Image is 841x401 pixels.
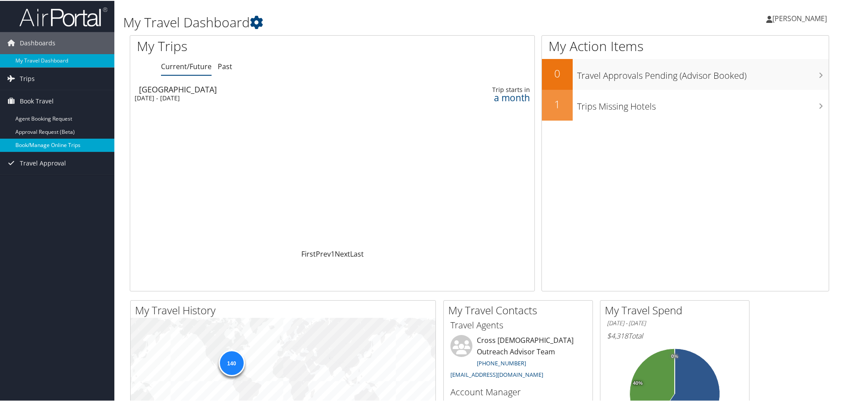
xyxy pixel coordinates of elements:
[331,248,335,258] a: 1
[450,370,543,378] a: [EMAIL_ADDRESS][DOMAIN_NAME]
[301,248,316,258] a: First
[772,13,827,22] span: [PERSON_NAME]
[542,89,829,120] a: 1Trips Missing Hotels
[139,85,388,92] div: [GEOGRAPHIC_DATA]
[607,330,742,340] h6: Total
[766,4,836,31] a: [PERSON_NAME]
[605,302,749,317] h2: My Travel Spend
[161,61,212,70] a: Current/Future
[316,248,331,258] a: Prev
[439,85,530,93] div: Trip starts in
[350,248,364,258] a: Last
[542,36,829,55] h1: My Action Items
[20,31,55,53] span: Dashboards
[218,349,245,375] div: 140
[671,353,678,358] tspan: 0%
[123,12,598,31] h1: My Travel Dashboard
[135,93,384,101] div: [DATE] - [DATE]
[20,89,54,111] span: Book Travel
[633,380,643,385] tspan: 40%
[335,248,350,258] a: Next
[446,334,590,381] li: Cross [DEMOGRAPHIC_DATA] Outreach Advisor Team
[607,318,742,327] h6: [DATE] - [DATE]
[542,96,573,111] h2: 1
[439,93,530,101] div: a month
[450,318,586,331] h3: Travel Agents
[577,95,829,112] h3: Trips Missing Hotels
[448,302,592,317] h2: My Travel Contacts
[20,67,35,89] span: Trips
[542,58,829,89] a: 0Travel Approvals Pending (Advisor Booked)
[135,302,435,317] h2: My Travel History
[137,36,359,55] h1: My Trips
[477,358,526,366] a: [PHONE_NUMBER]
[577,64,829,81] h3: Travel Approvals Pending (Advisor Booked)
[450,385,586,397] h3: Account Manager
[218,61,232,70] a: Past
[19,6,107,26] img: airportal-logo.png
[607,330,628,340] span: $4,318
[542,65,573,80] h2: 0
[20,151,66,173] span: Travel Approval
